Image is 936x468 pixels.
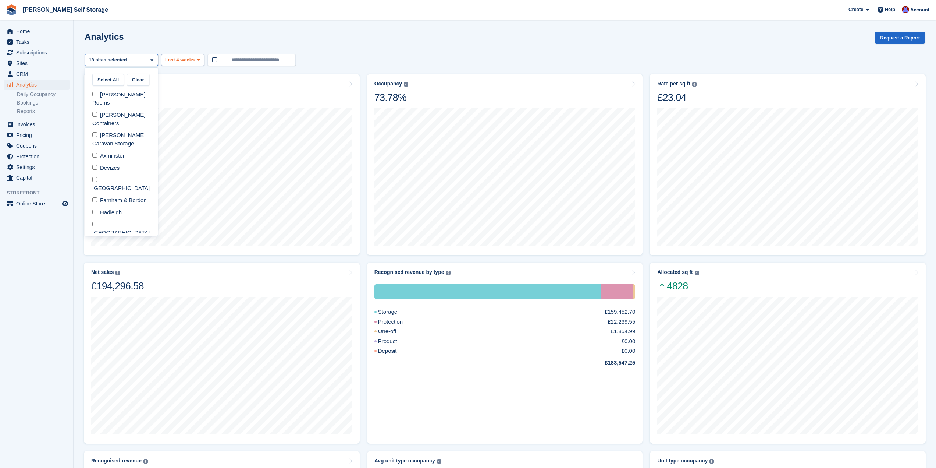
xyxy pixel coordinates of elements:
[374,327,414,336] div: One-off
[4,80,70,90] a: menu
[374,284,601,299] div: Storage
[17,108,70,115] a: Reports
[374,337,415,346] div: Product
[657,458,708,464] div: Unit type occupancy
[17,91,70,98] a: Daily Occupancy
[4,151,70,162] a: menu
[608,318,635,326] div: £22,239.55
[601,284,633,299] div: Protection
[374,318,421,326] div: Protection
[605,308,635,316] div: £159,452.70
[88,219,155,239] div: [GEOGRAPHIC_DATA]
[88,129,155,149] div: [PERSON_NAME] Caravan Storage
[4,37,70,47] a: menu
[4,173,70,183] a: menu
[91,458,142,464] div: Recognised revenue
[622,347,636,355] div: £0.00
[633,284,635,299] div: One-off
[91,280,144,292] div: £194,296.58
[16,26,60,36] span: Home
[91,269,114,275] div: Net sales
[4,58,70,68] a: menu
[885,6,895,13] span: Help
[16,130,60,140] span: Pricing
[16,162,60,172] span: Settings
[16,198,60,209] span: Online Store
[902,6,909,13] img: Tim Brant-Coles
[4,47,70,58] a: menu
[437,459,441,464] img: icon-info-grey-7440780725fd019a000dd9b08b2336e03edf1995a4989e88bcd33f0948082b44.svg
[16,173,60,183] span: Capital
[910,6,929,14] span: Account
[88,150,155,162] div: Axminster
[88,89,155,109] div: [PERSON_NAME] Rooms
[16,47,60,58] span: Subscriptions
[88,162,155,174] div: Devizes
[127,74,149,86] button: Clear
[4,69,70,79] a: menu
[657,269,693,275] div: Allocated sq ft
[16,69,60,79] span: CRM
[20,4,111,16] a: [PERSON_NAME] Self Storage
[17,99,70,106] a: Bookings
[374,81,402,87] div: Occupancy
[374,458,435,464] div: Avg unit type occupancy
[88,56,130,64] div: 18 sites selected
[88,109,155,129] div: [PERSON_NAME] Containers
[4,119,70,130] a: menu
[16,119,60,130] span: Invoices
[165,56,195,64] span: Last 4 weeks
[88,207,155,219] div: Hadleigh
[374,91,408,104] div: 73.78%
[88,194,155,207] div: Farnham & Bordon
[88,174,155,194] div: [GEOGRAPHIC_DATA]
[374,308,415,316] div: Storage
[657,81,690,87] div: Rate per sq ft
[16,58,60,68] span: Sites
[16,37,60,47] span: Tasks
[4,26,70,36] a: menu
[374,347,414,355] div: Deposit
[446,271,451,275] img: icon-info-grey-7440780725fd019a000dd9b08b2336e03edf1995a4989e88bcd33f0948082b44.svg
[7,189,73,197] span: Storefront
[16,141,60,151] span: Coupons
[875,32,925,44] button: Request a Report
[115,271,120,275] img: icon-info-grey-7440780725fd019a000dd9b08b2336e03edf1995a4989e88bcd33f0948082b44.svg
[6,4,17,15] img: stora-icon-8386f47178a22dfd0bd8f6a31ec36ba5ce8667c1dd55bd0f319d3a0aa187defe.svg
[657,91,696,104] div: £23.04
[161,54,204,66] button: Last 4 weeks
[622,337,636,346] div: £0.00
[611,327,636,336] div: £1,854.99
[61,199,70,208] a: Preview store
[85,32,124,42] h2: Analytics
[16,151,60,162] span: Protection
[4,130,70,140] a: menu
[404,82,408,87] img: icon-info-grey-7440780725fd019a000dd9b08b2336e03edf1995a4989e88bcd33f0948082b44.svg
[709,459,714,464] img: icon-info-grey-7440780725fd019a000dd9b08b2336e03edf1995a4989e88bcd33f0948082b44.svg
[92,74,124,86] button: Select All
[4,198,70,209] a: menu
[143,459,148,464] img: icon-info-grey-7440780725fd019a000dd9b08b2336e03edf1995a4989e88bcd33f0948082b44.svg
[374,269,444,275] div: Recognised revenue by type
[16,80,60,90] span: Analytics
[657,280,699,292] span: 4828
[848,6,863,13] span: Create
[695,271,699,275] img: icon-info-grey-7440780725fd019a000dd9b08b2336e03edf1995a4989e88bcd33f0948082b44.svg
[4,162,70,172] a: menu
[692,82,697,87] img: icon-info-grey-7440780725fd019a000dd9b08b2336e03edf1995a4989e88bcd33f0948082b44.svg
[587,359,635,367] div: £183,547.25
[4,141,70,151] a: menu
